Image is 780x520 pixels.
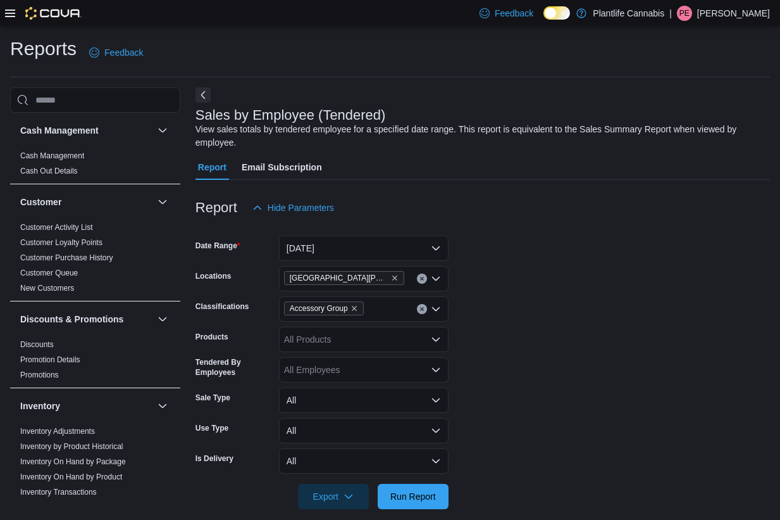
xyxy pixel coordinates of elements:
span: Customer Purchase History [20,253,113,263]
img: Cova [25,7,82,20]
span: Promotion Details [20,355,80,365]
span: Promotions [20,370,59,380]
button: Clear input [417,274,427,284]
label: Locations [195,271,232,281]
button: All [279,448,449,474]
h3: Cash Management [20,124,99,137]
button: Remove Fort McMurray - Stoney Creek from selection in this group [391,274,399,282]
div: Cash Management [10,148,180,184]
a: New Customers [20,284,74,293]
span: Inventory Transactions [20,487,97,497]
span: Hide Parameters [268,201,334,214]
label: Date Range [195,241,240,251]
a: Inventory On Hand by Product [20,472,122,481]
a: Promotions [20,371,59,379]
label: Classifications [195,301,249,312]
button: All [279,388,449,413]
div: Parker Evely [677,6,692,21]
a: Inventory Transactions [20,488,97,497]
label: Sale Type [195,393,230,403]
span: Fort McMurray - Stoney Creek [284,271,404,285]
button: Customer [155,194,170,210]
button: Export [298,484,369,509]
button: Remove Accessory Group from selection in this group [350,305,358,312]
span: Inventory Adjustments [20,426,95,436]
button: Open list of options [431,274,441,284]
span: PE [679,6,690,21]
span: Customer Loyalty Points [20,238,102,248]
p: Plantlife Cannabis [593,6,664,21]
span: Package Details [20,502,75,512]
span: Accessory Group [284,301,364,315]
button: Cash Management [155,123,170,138]
span: Export [306,484,361,509]
button: Next [195,87,211,103]
span: Email Subscription [242,155,322,180]
button: Discounts & Promotions [20,313,152,326]
button: Inventory [155,398,170,414]
button: Discounts & Promotions [155,312,170,327]
button: Open list of options [431,365,441,375]
button: All [279,418,449,443]
button: Run Report [378,484,449,509]
button: [DATE] [279,236,449,261]
h1: Reports [10,36,77,61]
span: Inventory by Product Historical [20,441,123,452]
button: Cash Management [20,124,152,137]
label: Is Delivery [195,453,233,464]
a: Inventory Adjustments [20,427,95,436]
span: Inventory On Hand by Product [20,472,122,482]
span: Cash Management [20,151,84,161]
div: Discounts & Promotions [10,337,180,388]
a: Customer Activity List [20,223,93,232]
a: Feedback [474,1,538,26]
a: Cash Out Details [20,167,78,175]
button: Open list of options [431,304,441,314]
p: [PERSON_NAME] [697,6,770,21]
h3: Discounts & Promotions [20,313,123,326]
span: New Customers [20,283,74,293]
h3: Sales by Employee (Tendered) [195,108,386,123]
span: Discounts [20,339,54,350]
span: Run Report [390,490,436,503]
span: Inventory On Hand by Package [20,457,126,467]
button: Inventory [20,400,152,412]
div: View sales totals by tendered employee for a specified date range. This report is equivalent to t... [195,123,764,149]
button: Clear input [417,304,427,314]
label: Tendered By Employees [195,357,274,377]
a: Cash Management [20,151,84,160]
p: | [669,6,672,21]
h3: Customer [20,196,61,208]
a: Customer Queue [20,269,78,277]
span: Feedback [495,7,533,20]
h3: Inventory [20,400,60,412]
div: Customer [10,220,180,301]
a: Discounts [20,340,54,349]
input: Dark Mode [543,6,570,20]
a: Inventory On Hand by Package [20,457,126,466]
span: [GEOGRAPHIC_DATA][PERSON_NAME][GEOGRAPHIC_DATA] [290,272,388,284]
span: Report [198,155,226,180]
a: Promotion Details [20,355,80,364]
a: Inventory by Product Historical [20,442,123,451]
span: Feedback [104,46,143,59]
a: Feedback [84,40,148,65]
button: Hide Parameters [247,195,339,220]
button: Open list of options [431,334,441,345]
label: Use Type [195,423,228,433]
span: Accessory Group [290,302,348,315]
h3: Report [195,200,237,215]
a: Customer Loyalty Points [20,238,102,247]
button: Customer [20,196,152,208]
span: Customer Activity List [20,222,93,232]
a: Customer Purchase History [20,253,113,262]
label: Products [195,332,228,342]
span: Customer Queue [20,268,78,278]
span: Cash Out Details [20,166,78,176]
